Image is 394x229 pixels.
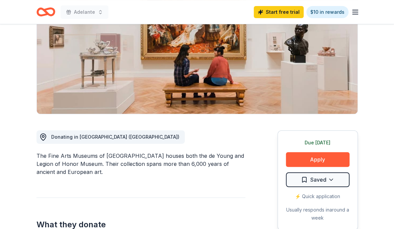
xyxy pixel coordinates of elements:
button: Apply [286,152,349,167]
div: Due [DATE] [286,139,349,147]
div: Usually responds in around a week [286,206,349,222]
span: Saved [310,175,326,184]
a: Home [36,4,55,20]
div: ⚡️ Quick application [286,192,349,200]
span: Donating in [GEOGRAPHIC_DATA] ([GEOGRAPHIC_DATA]) [51,134,179,140]
button: Saved [286,172,349,187]
a: Start free trial [254,6,304,18]
div: The Fine Arts Museums of [GEOGRAPHIC_DATA] houses both the de Young and Legion of Honor Museum. T... [36,152,245,176]
button: Adelante [61,5,108,19]
a: $10 in rewards [306,6,348,18]
span: Adelante [74,8,95,16]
